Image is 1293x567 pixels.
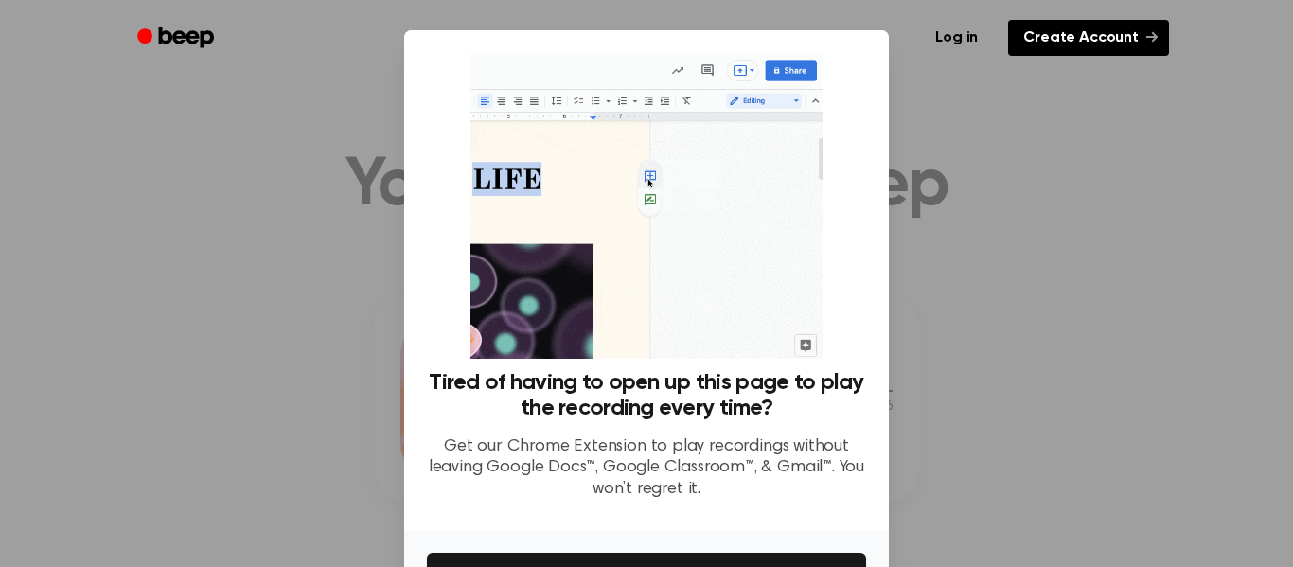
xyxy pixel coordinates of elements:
[916,16,997,60] a: Log in
[1008,20,1169,56] a: Create Account
[427,436,866,501] p: Get our Chrome Extension to play recordings without leaving Google Docs™, Google Classroom™, & Gm...
[124,20,231,57] a: Beep
[470,53,822,359] img: Beep extension in action
[427,370,866,421] h3: Tired of having to open up this page to play the recording every time?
